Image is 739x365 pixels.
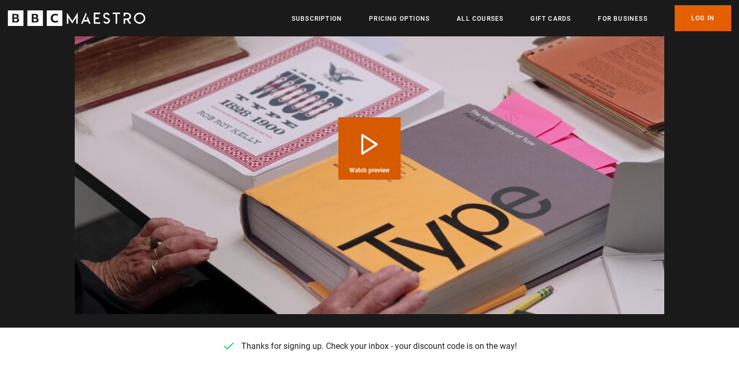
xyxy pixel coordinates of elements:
p: Thanks for signing up. Check your inbox - your discount code is on the way! [241,340,517,353]
span: Watch preview [349,167,390,173]
a: All Courses [457,13,503,24]
a: Gift Cards [530,13,571,24]
a: Pricing Options [369,13,430,24]
a: Log In [675,5,731,31]
nav: Primary [292,5,731,31]
svg: BBC Maestro [8,10,145,26]
a: For business [598,13,647,24]
button: Play Course overview for Graphic Design with Paula Scher [338,117,401,180]
a: Subscription [292,13,342,24]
